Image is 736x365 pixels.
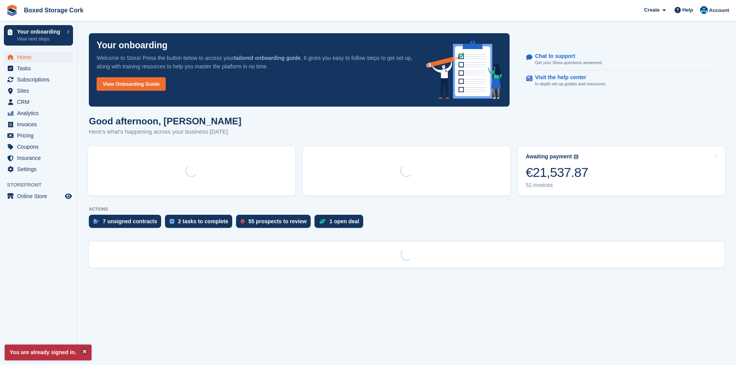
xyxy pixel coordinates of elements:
[6,5,18,16] img: stora-icon-8386f47178a22dfd0bd8f6a31ec36ba5ce8667c1dd55bd0f319d3a0aa187defe.svg
[4,52,73,63] a: menu
[241,219,245,224] img: prospect-51fa495bee0391a8d652442698ab0144808aea92771e9ea1ae160a38d050c398.svg
[4,191,73,202] a: menu
[4,141,73,152] a: menu
[526,165,588,180] div: €21,537.87
[4,119,73,130] a: menu
[314,215,367,232] a: 1 open deal
[170,219,174,224] img: task-75834270c22a3079a89374b754ae025e5fb1db73e45f91037f5363f120a921f8.svg
[644,6,660,14] span: Create
[4,164,73,175] a: menu
[4,130,73,141] a: menu
[518,146,725,195] a: Awaiting payment €21,537.87 52 invoices
[89,207,724,212] p: ACTIONS
[709,7,729,14] span: Account
[526,182,588,188] div: 52 invoices
[97,41,168,50] p: Your onboarding
[319,219,326,224] img: deal-1b604bf984904fb50ccaf53a9ad4b4a5d6e5aea283cecdc64d6e3604feb123c2.svg
[97,54,414,71] p: Welcome to Stora! Press the button below to access your . It gives you easy to follow steps to ge...
[574,154,578,159] img: icon-info-grey-7440780725fd019a000dd9b08b2336e03edf1995a4989e88bcd33f0948082b44.svg
[535,81,607,87] p: In-depth set up guides and resources.
[535,74,600,81] p: Visit the help center
[178,218,228,224] div: 2 tasks to complete
[103,218,157,224] div: 7 unsigned contracts
[4,85,73,96] a: menu
[4,97,73,107] a: menu
[526,153,572,160] div: Awaiting payment
[165,215,236,232] a: 2 tasks to complete
[5,345,92,360] p: You are already signed in.
[526,49,717,70] a: Chat to support Get your Stora questions answered.
[17,97,63,107] span: CRM
[89,215,165,232] a: 7 unsigned contracts
[4,63,73,74] a: menu
[17,108,63,119] span: Analytics
[4,108,73,119] a: menu
[17,52,63,63] span: Home
[7,181,77,189] span: Storefront
[64,192,73,201] a: Preview store
[93,219,99,224] img: contract_signature_icon-13c848040528278c33f63329250d36e43548de30e8caae1d1a13099fd9432cc5.svg
[17,63,63,74] span: Tasks
[234,55,301,61] strong: tailored onboarding guide
[17,130,63,141] span: Pricing
[682,6,693,14] span: Help
[4,153,73,163] a: menu
[700,6,708,14] img: Vincent
[17,119,63,130] span: Invoices
[535,53,597,59] p: Chat to support
[21,4,87,17] a: Boxed Storage Cork
[17,153,63,163] span: Insurance
[426,41,502,99] img: onboarding-info-6c161a55d2c0e0a8cae90662b2fe09162a5109e8cc188191df67fb4f79e88e88.svg
[535,59,603,66] p: Get your Stora questions answered.
[97,77,166,91] a: View Onboarding Guide
[17,164,63,175] span: Settings
[236,215,314,232] a: 55 prospects to review
[248,218,307,224] div: 55 prospects to review
[4,25,73,46] a: Your onboarding View next steps
[17,191,63,202] span: Online Store
[330,218,359,224] div: 1 open deal
[4,74,73,85] a: menu
[526,70,717,91] a: Visit the help center In-depth set up guides and resources.
[89,127,241,136] p: Here's what's happening across your business [DATE]
[17,85,63,96] span: Sites
[17,74,63,85] span: Subscriptions
[17,36,63,42] p: View next steps
[17,29,63,34] p: Your onboarding
[89,116,241,126] h1: Good afternoon, [PERSON_NAME]
[17,141,63,152] span: Coupons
